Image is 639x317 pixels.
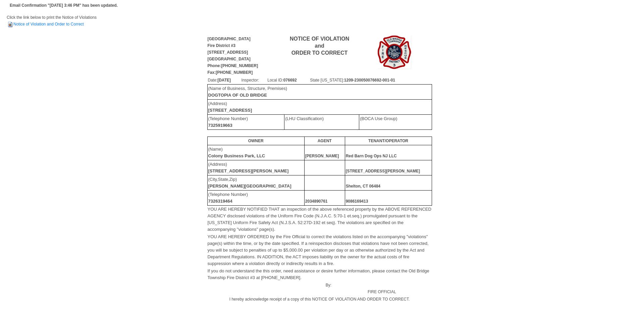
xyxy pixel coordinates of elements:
b: [PERSON_NAME] [305,154,339,158]
font: (Name of Business, Structure, Premises) [208,86,287,98]
b: AGENT [318,139,332,143]
b: Red Barn Dog Ops NJ LLC [346,154,397,158]
td: State [US_STATE]: [310,76,431,84]
font: If you do not understand the this order, need assistance or desire further information, please co... [208,268,429,280]
font: YOU ARE HEREBY NOTIFIED THAT an inspection of the above referenced property by the ABOVE REFERENC... [208,207,431,232]
td: Local ID: [267,76,310,84]
b: TENANT/OPERATOR [368,139,408,143]
td: Email Confirmation "[DATE] 3:46 PM" has been updated. [9,1,119,10]
b: [STREET_ADDRESS] [208,108,252,113]
img: HTML Document [7,21,13,28]
b: 1209-230050076692-001-01 [344,78,395,83]
b: 9086169413 [346,199,368,204]
b: [STREET_ADDRESS][PERSON_NAME] [346,169,420,173]
font: (City,State,Zip) [208,177,291,189]
font: (Address) [208,162,289,173]
b: Shelton, CT 06484 [346,184,380,189]
span: Click the link below to print the Notice of Violations [7,15,97,27]
td: Inspector: [241,76,267,84]
font: (BOCA Use Group) [360,116,397,121]
td: By: [207,281,332,296]
font: YOU ARE HEREBY ORDERED by the Fire Official to correct the violations listed on the accompanying ... [208,234,429,266]
font: (Telephone Number) [208,116,248,128]
b: 7325919663 [208,123,232,128]
td: Date: [208,76,241,84]
font: (Name) [208,147,265,158]
b: [PERSON_NAME][GEOGRAPHIC_DATA] [208,183,291,189]
img: Image [378,36,411,69]
b: 7326319464 [208,199,232,204]
td: FIRE OFFICIAL [332,281,432,296]
a: Notice of Violation and Order to Correct [7,22,84,27]
font: (Telephone Number) [208,192,248,204]
b: DOGTOPIA OF OLD BRIDGE [208,93,267,98]
b: Colony Business Park, LLC [208,153,265,158]
font: (Address) [208,101,252,113]
b: NOTICE OF VIOLATION and ORDER TO CORRECT [290,36,349,56]
b: OWNER [248,139,264,143]
td: I hereby acknowledge receipt of a copy of this NOTICE OF VIOLATION AND ORDER TO CORRECT. [207,296,432,303]
b: [DATE] [217,78,231,83]
font: (LHU Classification) [285,116,324,121]
b: [GEOGRAPHIC_DATA] Fire District #3 [STREET_ADDRESS] [GEOGRAPHIC_DATA] Phone:[PHONE_NUMBER] Fax:[P... [208,37,258,75]
b: 2034890761 [305,199,328,204]
b: [STREET_ADDRESS][PERSON_NAME] [208,168,289,173]
b: 076692 [283,78,297,83]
